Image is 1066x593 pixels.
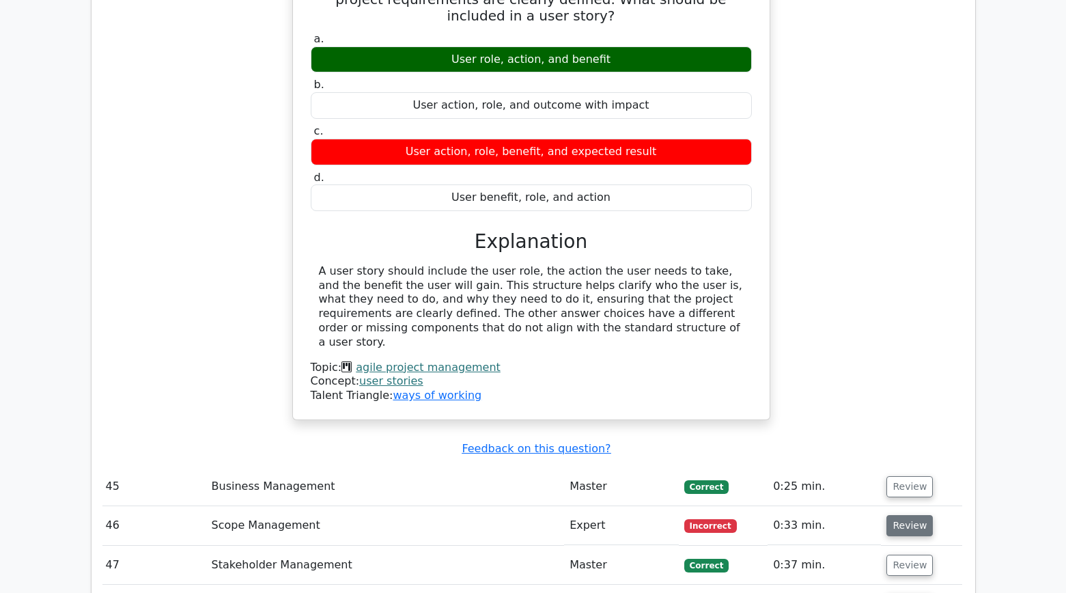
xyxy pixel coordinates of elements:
[356,361,501,374] a: agile project management
[206,467,565,506] td: Business Management
[684,559,729,573] span: Correct
[100,546,206,585] td: 47
[311,139,752,165] div: User action, role, benefit, and expected result
[311,374,752,389] div: Concept:
[886,555,933,576] button: Review
[684,519,737,533] span: Incorrect
[319,230,744,253] h3: Explanation
[314,32,324,45] span: a.
[886,515,933,536] button: Review
[564,546,679,585] td: Master
[206,546,565,585] td: Stakeholder Management
[393,389,481,402] a: ways of working
[886,476,933,497] button: Review
[100,506,206,545] td: 46
[319,264,744,350] div: A user story should include the user role, the action the user needs to take, and the benefit the...
[100,467,206,506] td: 45
[311,361,752,375] div: Topic:
[462,442,611,455] a: Feedback on this question?
[311,46,752,73] div: User role, action, and benefit
[311,184,752,211] div: User benefit, role, and action
[684,480,729,494] span: Correct
[768,546,881,585] td: 0:37 min.
[359,374,423,387] a: user stories
[314,78,324,91] span: b.
[206,506,565,545] td: Scope Management
[311,92,752,119] div: User action, role, and outcome with impact
[768,467,881,506] td: 0:25 min.
[314,171,324,184] span: d.
[768,506,881,545] td: 0:33 min.
[564,506,679,545] td: Expert
[314,124,324,137] span: c.
[564,467,679,506] td: Master
[311,361,752,403] div: Talent Triangle:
